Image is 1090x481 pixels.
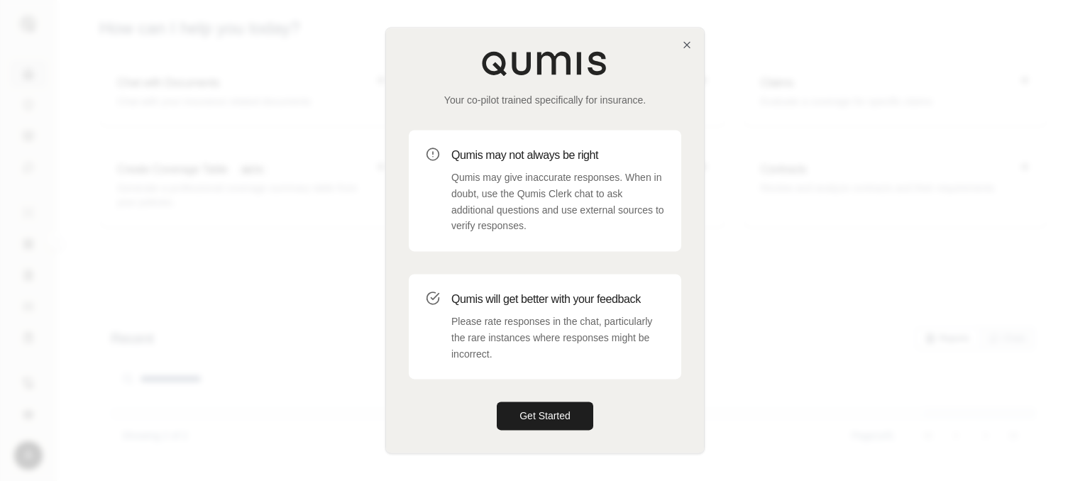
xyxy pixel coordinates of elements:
p: Your co-pilot trained specifically for insurance. [409,93,681,107]
img: Qumis Logo [481,50,609,76]
h3: Qumis will get better with your feedback [451,291,664,308]
h3: Qumis may not always be right [451,147,664,164]
button: Get Started [497,402,593,431]
p: Please rate responses in the chat, particularly the rare instances where responses might be incor... [451,314,664,362]
p: Qumis may give inaccurate responses. When in doubt, use the Qumis Clerk chat to ask additional qu... [451,170,664,234]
